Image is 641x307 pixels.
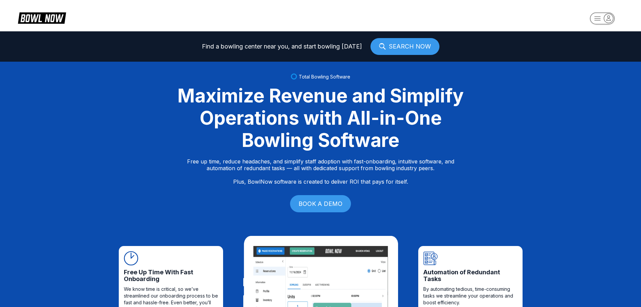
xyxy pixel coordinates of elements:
[169,85,472,151] div: Maximize Revenue and Simplify Operations with All-in-One Bowling Software
[299,74,350,80] span: Total Bowling Software
[124,269,218,282] span: Free Up Time With Fast Onboarding
[370,38,439,55] a: SEARCH NOW
[290,195,351,212] a: BOOK A DEMO
[202,43,362,50] span: Find a bowling center near you, and start bowling [DATE]
[187,158,454,185] p: Free up time, reduce headaches, and simplify staff adoption with fast-onboarding, intuitive softw...
[423,269,518,282] span: Automation of Redundant Tasks
[423,286,518,306] span: By automating tedious, time-consuming tasks we streamline your operations and boost efficiency.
